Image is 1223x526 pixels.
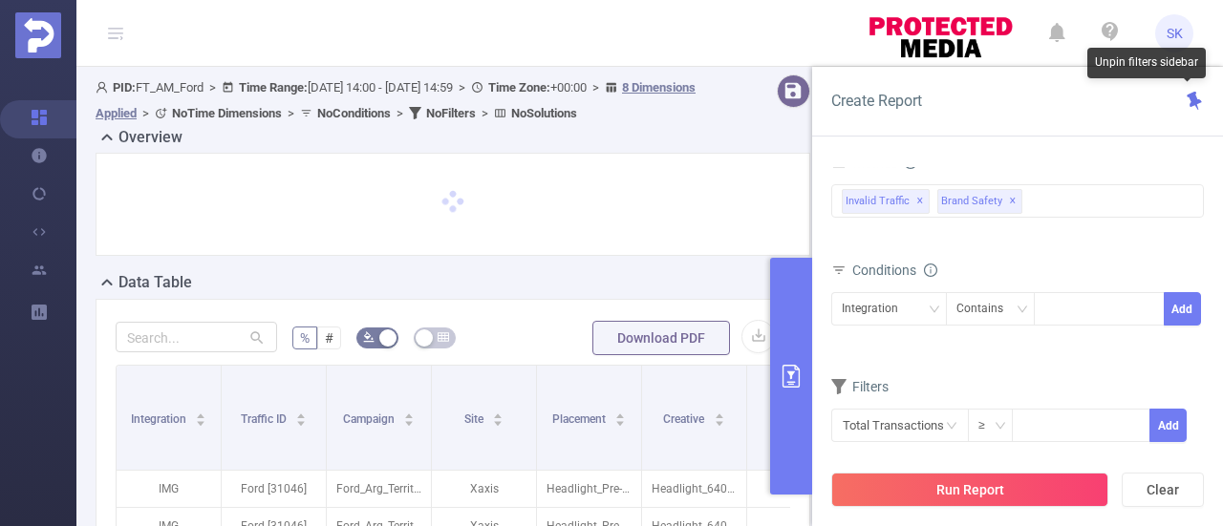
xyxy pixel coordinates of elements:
div: Sort [195,410,206,422]
span: Traffic ID [241,412,290,426]
b: PID: [113,80,136,95]
div: Contains [956,293,1017,325]
span: > [204,80,222,95]
span: FT_AM_Ford [DATE] 14:00 - [DATE] 14:59 +00:00 [96,80,696,120]
b: Time Zone: [488,80,550,95]
div: Sort [403,410,415,422]
i: icon: caret-down [296,418,307,424]
span: > [587,80,605,95]
button: Clear [1122,473,1204,507]
span: Integration [131,412,189,426]
i: icon: caret-up [404,410,415,416]
i: icon: caret-up [196,410,206,416]
i: icon: caret-up [493,410,504,416]
button: Add [1149,409,1187,442]
p: Xaxis [432,471,536,507]
button: Add [1164,292,1201,326]
span: Site [464,412,486,426]
span: > [137,106,155,120]
div: Integration [842,293,912,325]
b: No Solutions [511,106,577,120]
span: Placement [552,412,609,426]
span: SK [1167,14,1183,53]
p: Ford_Arg_Territory_Lanzamiento_2506 [281990] [327,471,431,507]
span: Create Report [831,92,922,110]
i: icon: info-circle [924,263,937,277]
button: Run Report [831,473,1108,507]
span: > [391,106,409,120]
span: # [325,330,333,346]
i: icon: caret-down [714,418,724,424]
i: icon: bg-colors [363,331,375,343]
div: Sort [492,410,504,422]
span: ✕ [916,190,924,213]
p: Headlight_Pre-Roll_Lanzamiento_640x480 [9799407] [537,471,641,507]
i: icon: user [96,81,113,94]
i: icon: table [438,331,449,343]
img: Protected Media [15,12,61,58]
i: icon: caret-down [404,418,415,424]
div: Sort [714,410,725,422]
p: Headlight_640x480.mp4 [5500031] [642,471,746,507]
span: Invalid Traffic [842,189,930,214]
span: Creative [663,412,707,426]
b: Time Range: [239,80,308,95]
span: ✕ [1009,190,1017,213]
h2: Data Table [118,271,192,294]
b: No Conditions [317,106,391,120]
button: Download PDF [592,321,730,355]
span: > [282,106,300,120]
i: icon: caret-up [296,410,307,416]
p: IMG [117,471,221,507]
i: icon: down [929,304,940,317]
input: Search... [116,322,277,352]
i: icon: caret-up [615,410,626,416]
span: Filters [831,379,889,394]
i: icon: caret-down [615,418,626,424]
b: No Time Dimensions [172,106,282,120]
i: icon: caret-down [493,418,504,424]
i: icon: down [995,420,1006,433]
h2: Overview [118,126,182,149]
span: Campaign [343,412,397,426]
span: > [453,80,471,95]
div: Unpin filters sidebar [1087,48,1206,78]
div: Sort [295,410,307,422]
span: Conditions [852,263,937,278]
i: icon: caret-up [714,410,724,416]
span: Brand Safety [937,189,1022,214]
div: Sort [614,410,626,422]
i: icon: down [1017,304,1028,317]
b: No Filters [426,106,476,120]
p: Ford [31046] [222,471,326,507]
span: > [476,106,494,120]
div: ≥ [978,410,998,441]
i: icon: caret-down [196,418,206,424]
span: % [300,330,310,346]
